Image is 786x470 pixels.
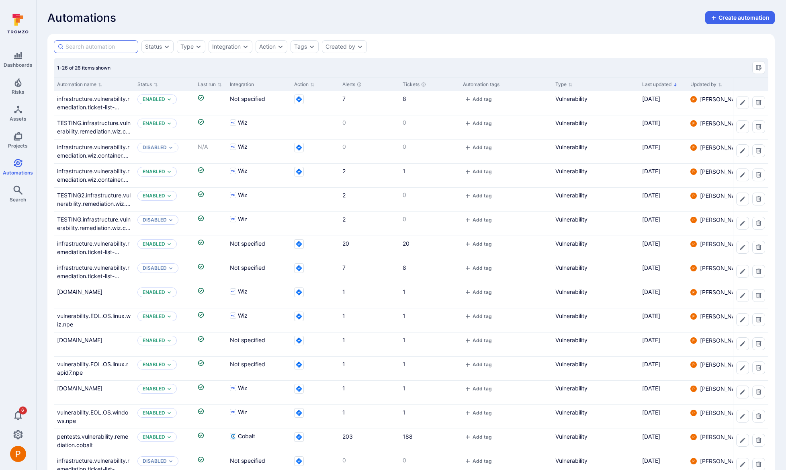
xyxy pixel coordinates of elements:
[752,313,765,326] button: Delete automation
[690,96,697,103] div: Peter Baker
[463,434,493,440] button: add tag
[167,121,172,126] button: Expand dropdown
[736,410,749,423] button: Edit automation
[690,217,697,223] img: ACg8ocICMCW9Gtmm-eRbQDunRucU07-w0qv-2qX63v-oG-s=s96-c
[690,144,745,152] a: [PERSON_NAME]
[460,115,552,139] div: Cell for Automation tags
[736,361,749,374] button: Edit automation
[256,40,287,53] div: action filter
[752,241,765,254] button: Delete automation
[357,43,363,50] button: Expand dropdown
[690,337,697,344] div: Peter Baker
[143,313,165,320] p: Enabled
[143,410,165,416] button: Enabled
[10,197,26,203] span: Search
[10,446,26,462] img: ACg8ocICMCW9Gtmm-eRbQDunRucU07-w0qv-2qX63v-oG-s=s96-c
[339,140,399,163] div: Cell for Alerts
[143,434,165,440] button: Enabled
[690,241,697,247] img: ACg8ocICMCW9Gtmm-eRbQDunRucU07-w0qv-2qX63v-oG-s=s96-c
[752,410,765,423] button: Delete automation
[322,40,367,53] div: created by filter
[12,89,25,95] span: Risks
[143,144,167,151] p: Disabled
[690,240,745,248] a: [PERSON_NAME]
[642,95,660,102] span: [DATE]
[57,65,111,71] span: 1-26 of 26 items shown
[57,288,102,295] a: vulnerability.EOL.OS.linux.wiz.prod
[639,115,687,139] div: Cell for Last updated
[143,289,165,296] button: Enabled
[463,361,493,367] button: add tag
[403,385,405,392] a: 1
[212,43,241,50] button: Integration
[342,81,396,88] div: Alerts
[752,289,765,302] button: Delete automation
[700,361,745,369] span: [PERSON_NAME]
[143,217,167,223] button: Disabled
[690,361,697,368] div: Peter Baker
[700,168,745,176] span: [PERSON_NAME]
[690,144,697,151] img: ACg8ocICMCW9Gtmm-eRbQDunRucU07-w0qv-2qX63v-oG-s=s96-c
[10,446,26,462] div: Peter Baker
[342,240,349,247] a: 20
[57,144,130,167] a: infrastructure.vulnerability.remediation.wiz.container.misconfiguration
[463,193,493,199] button: add tag
[463,217,493,223] button: add tag
[342,168,346,174] a: 2
[180,43,194,50] button: Type
[639,91,687,115] div: Cell for Last updated
[167,410,172,415] button: Expand dropdown
[194,91,227,115] div: Cell for Last run
[227,91,291,115] div: Cell for Integration
[555,94,636,103] p: Vulnerability
[143,120,165,127] p: Enabled
[143,337,165,344] p: Enabled
[690,216,745,224] a: [PERSON_NAME]
[752,361,765,374] button: Delete automation
[198,81,222,88] button: Sort by Last run
[690,168,697,175] img: ACg8ocICMCW9Gtmm-eRbQDunRucU07-w0qv-2qX63v-oG-s=s96-c
[238,119,248,127] span: Wiz
[690,386,697,392] div: Peter Baker
[227,140,291,163] div: Cell for Integration
[690,313,697,320] img: ACg8ocICMCW9Gtmm-eRbQDunRucU07-w0qv-2qX63v-oG-s=s96-c
[736,313,749,326] button: Edit automation
[168,266,173,271] button: Expand dropdown
[700,216,745,224] span: [PERSON_NAME]
[167,386,172,391] button: Expand dropdown
[403,119,456,127] p: 0
[463,289,493,295] button: add tag
[736,265,749,278] button: Edit automation
[339,115,399,139] div: Cell for Alerts
[690,168,697,175] div: Peter Baker
[463,313,493,319] button: add tag
[57,119,131,143] a: TESTING.infrastructure.vulnerability.remediation.wiz.container.misconfiguration
[690,386,697,392] img: ACg8ocICMCW9Gtmm-eRbQDunRucU07-w0qv-2qX63v-oG-s=s96-c
[342,216,346,223] a: 2
[141,40,174,53] div: status filter
[460,91,552,115] div: Cell for Automation tags
[134,115,194,139] div: Cell for Status
[642,81,678,88] button: Sort by Last updated
[690,337,697,344] img: ACg8ocICMCW9Gtmm-eRbQDunRucU07-w0qv-2qX63v-oG-s=s96-c
[700,433,745,441] span: [PERSON_NAME]
[736,217,749,230] button: Edit automation
[167,338,172,343] button: Expand dropdown
[3,170,33,176] span: Automations
[194,115,227,139] div: Cell for Last run
[167,362,172,367] button: Expand dropdown
[690,433,745,441] a: [PERSON_NAME]
[291,91,339,115] div: Cell for Action
[342,288,345,295] a: 1
[736,434,749,447] button: Edit automation
[736,96,749,109] button: Edit automation
[752,265,765,278] button: Delete automation
[403,288,405,295] a: 1
[690,289,697,296] img: ACg8ocICMCW9Gtmm-eRbQDunRucU07-w0qv-2qX63v-oG-s=s96-c
[57,264,129,288] a: infrastructure.vulnerability.remediation.ticket-list-group-by-cve
[736,337,749,350] button: Edit automation
[167,314,172,319] button: Expand dropdown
